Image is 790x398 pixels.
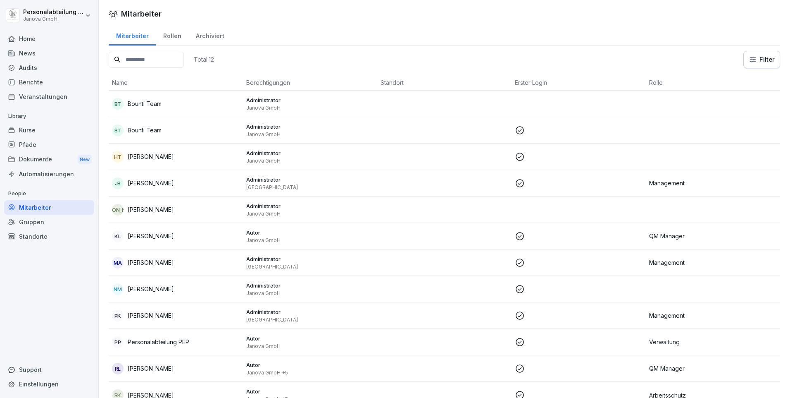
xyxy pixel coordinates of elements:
[246,369,374,376] p: Janova GmbH +5
[112,177,124,189] div: JB
[128,232,174,240] p: [PERSON_NAME]
[4,377,94,391] a: Einstellungen
[4,215,94,229] a: Gruppen
[246,264,374,270] p: [GEOGRAPHIC_DATA]
[649,258,777,267] p: Management
[246,149,374,157] p: Administrator
[246,282,374,289] p: Administrator
[4,167,94,181] a: Automatisierungen
[246,388,374,395] p: Autor
[128,285,174,293] p: [PERSON_NAME]
[246,176,374,183] p: Administrator
[112,363,124,374] div: RL
[4,152,94,167] a: DokumenteNew
[246,255,374,263] p: Administrator
[4,46,94,60] a: News
[512,75,646,91] th: Erster Login
[112,125,124,136] div: BT
[121,8,162,19] h1: Mitarbeiter
[128,205,174,214] p: [PERSON_NAME]
[649,179,777,187] p: Management
[4,200,94,215] a: Mitarbeiter
[128,364,174,373] p: [PERSON_NAME]
[246,105,374,111] p: Janova GmbH
[112,283,124,295] div: NM
[649,338,777,346] p: Verwaltung
[749,55,775,64] div: Filter
[4,137,94,152] a: Pfade
[246,290,374,297] p: Janova GmbH
[246,335,374,342] p: Autor
[23,9,83,16] p: Personalabteilung PEP
[246,316,374,323] p: [GEOGRAPHIC_DATA]
[128,126,162,134] p: Bounti Team
[109,75,243,91] th: Name
[188,24,231,46] a: Archiviert
[156,24,188,46] a: Rollen
[4,123,94,137] a: Kurse
[246,361,374,369] p: Autor
[4,60,94,75] a: Audits
[112,257,124,269] div: MA
[649,311,777,320] p: Management
[112,98,124,110] div: BT
[194,55,214,63] p: Total: 12
[4,187,94,200] p: People
[4,75,94,89] a: Berichte
[649,232,777,240] p: QM Manager
[112,151,124,163] div: HT
[128,311,174,320] p: [PERSON_NAME]
[246,131,374,138] p: Janova GmbH
[246,123,374,130] p: Administrator
[646,75,780,91] th: Rolle
[128,179,174,187] p: [PERSON_NAME]
[112,336,124,348] div: PP
[246,343,374,350] p: Janova GmbH
[246,184,374,191] p: [GEOGRAPHIC_DATA]
[4,31,94,46] a: Home
[4,152,94,167] div: Dokumente
[246,96,374,104] p: Administrator
[744,51,780,68] button: Filter
[112,230,124,242] div: KL
[243,75,377,91] th: Berechtigungen
[109,24,156,46] a: Mitarbeiter
[4,110,94,123] p: Library
[246,158,374,164] p: Janova GmbH
[128,258,174,267] p: [PERSON_NAME]
[246,229,374,236] p: Autor
[4,362,94,377] div: Support
[4,229,94,244] a: Standorte
[246,237,374,244] p: Janova GmbH
[246,202,374,210] p: Administrator
[23,16,83,22] p: Janova GmbH
[128,152,174,161] p: [PERSON_NAME]
[4,89,94,104] a: Veranstaltungen
[78,155,92,164] div: New
[128,338,189,346] p: Personalabteilung PEP
[377,75,512,91] th: Standort
[112,204,124,216] div: [PERSON_NAME]
[112,310,124,321] div: PK
[128,99,162,108] p: Bounti Team
[246,308,374,316] p: Administrator
[246,211,374,217] p: Janova GmbH
[649,364,777,373] p: QM Manager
